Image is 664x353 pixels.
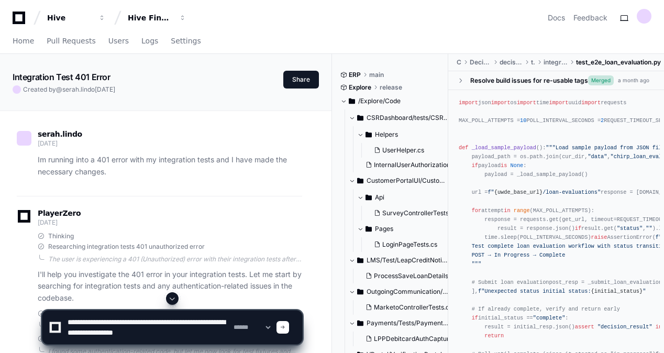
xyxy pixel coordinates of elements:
[357,254,363,267] svg: Directory
[514,207,530,214] span: range
[358,97,401,105] span: /Explore/Code
[375,130,398,139] span: Helpers
[128,13,173,23] div: Hive Financial Systems
[581,100,601,106] span: import
[357,112,363,124] svg: Directory
[548,13,565,23] a: Docs
[108,29,129,53] a: Users
[349,283,449,300] button: OutgoingCommunication/OutgoingCommunication.Tests/Controllers
[591,288,643,294] span: {initial_status}
[367,114,449,122] span: CSRDashboard/tests/CSRDashboard.Tests
[13,38,34,44] span: Home
[591,234,607,240] span: raise
[520,117,526,124] span: 10
[370,237,451,252] button: LoginPageTests.cs
[357,174,363,187] svg: Directory
[349,172,449,189] button: CustomerPortalUI/CustomerPortalUI.Tests
[340,93,440,109] button: /Explore/Code
[500,58,522,67] span: decision-engine
[601,117,604,124] span: 2
[108,38,129,44] span: Users
[366,128,372,141] svg: Directory
[38,154,302,178] p: Im running into a 401 error with my integration tests and I have made the necessary changes.
[62,85,95,93] span: serah.lindo
[370,206,457,220] button: SurveyControllerTests.cs
[38,139,57,147] span: [DATE]
[124,8,191,27] button: Hive Financial Systems
[367,177,449,185] span: CustomerPortalUI/CustomerPortalUI.Tests
[141,38,158,44] span: Logs
[38,218,57,226] span: [DATE]
[48,232,74,240] span: Thinking
[349,109,449,126] button: CSRDashboard/tests/CSRDashboard.Tests
[470,76,588,85] div: Resolve build issues for re-usable tags
[549,100,569,106] span: import
[13,29,34,53] a: Home
[588,153,607,160] span: "data"
[576,58,661,67] span: test_e2e_loan_evaluation.py
[370,143,451,158] button: UserHelper.cs
[47,29,95,53] a: Pull Requests
[382,209,457,217] span: SurveyControllerTests.cs
[361,269,451,283] button: ProcessSaveLoanDetailsTests.cs
[375,225,393,233] span: Pages
[575,225,581,231] span: if
[367,288,449,296] span: OutgoingCommunication/OutgoingCommunication.Tests/Controllers
[23,85,115,94] span: Created by
[367,256,449,264] span: LMS/Test/LeapCreditNotifications.UnitTests/Services/IntegrationService
[171,38,201,44] span: Settings
[382,146,424,155] span: UserHelper.cs
[382,240,437,249] span: LoginPageTests.cs
[357,285,363,298] svg: Directory
[38,269,302,304] p: I'll help you investigate the 401 error in your integration tests. Let me start by searching for ...
[646,225,652,231] span: ""
[349,83,371,92] span: Explore
[511,162,524,169] span: None
[588,75,614,85] span: Merged
[504,207,510,214] span: in
[171,29,201,53] a: Settings
[517,100,536,106] span: import
[573,13,607,23] button: Feedback
[38,210,81,216] span: PlayerZero
[472,279,549,285] span: # Submit loan evaluation
[501,162,507,169] span: is
[141,29,158,53] a: Logs
[617,225,643,231] span: "status"
[488,189,601,195] span: f" /loan-evaluations"
[366,191,372,204] svg: Directory
[457,58,461,67] span: Code
[47,13,92,23] div: Hive
[349,252,449,269] button: LMS/Test/LeapCreditNotifications.UnitTests/Services/IntegrationService
[13,72,110,82] app-text-character-animate: Integration Test 401 Error
[544,58,568,67] span: integration_tests
[48,255,302,263] div: The user is experiencing a 401 (Unauthorized) error with their integration tests after making som...
[56,85,62,93] span: @
[375,193,384,202] span: Api
[48,242,205,251] span: Researching integration tests 401 unauthorized error
[43,8,110,27] button: Hive
[478,288,646,294] span: f"Unexpected status initial status: "
[369,71,384,79] span: main
[366,223,372,235] svg: Directory
[47,38,95,44] span: Pull Requests
[531,58,536,67] span: tests
[349,95,355,107] svg: Directory
[38,130,82,138] span: serah.lindo
[494,189,543,195] span: {uwde_base_url}
[470,58,491,67] span: DecisionEngine
[380,83,402,92] span: release
[361,158,451,172] button: InternalUserAuthorizationHandlerTests.cs
[374,272,472,280] span: ProcessSaveLoanDetailsTests.cs
[459,100,478,106] span: import
[374,161,497,169] span: InternalUserAuthorizationHandlerTests.cs
[472,145,536,151] span: _load_sample_payload
[472,162,478,169] span: if
[95,85,115,93] span: [DATE]
[491,100,511,106] span: import
[472,207,481,214] span: for
[357,126,457,143] button: Helpers
[357,220,457,237] button: Pages
[357,189,457,206] button: Api
[349,71,361,79] span: ERP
